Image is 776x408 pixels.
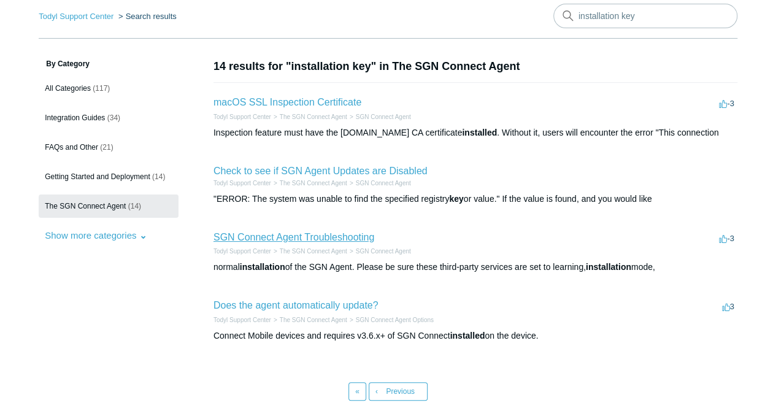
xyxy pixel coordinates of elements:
span: (14) [152,172,165,181]
li: Todyl Support Center [213,315,271,325]
a: SGN Connect Agent [356,114,411,120]
li: Todyl Support Center [39,12,116,21]
span: -3 [719,99,734,108]
a: Todyl Support Center [39,12,113,21]
a: The SGN Connect Agent [280,180,347,187]
a: SGN Connect Agent [356,180,411,187]
a: macOS SSL Inspection Certificate [213,97,361,107]
li: The SGN Connect Agent [271,112,347,121]
a: Todyl Support Center [213,114,271,120]
li: The SGN Connect Agent [271,179,347,188]
li: The SGN Connect Agent [271,247,347,256]
a: Getting Started and Deployment (14) [39,165,179,188]
input: Search [553,4,737,28]
span: (21) [100,143,113,152]
div: "ERROR: The system was unable to find the specified registry or value." If the value is found, an... [213,193,737,206]
div: Inspection feature must have the [DOMAIN_NAME] CA certificate . Without it, users will encounter ... [213,126,737,139]
span: Integration Guides [45,114,105,122]
li: SGN Connect Agent [347,112,411,121]
em: key [449,194,463,204]
span: Previous [386,387,415,396]
a: Todyl Support Center [213,180,271,187]
li: Search results [116,12,177,21]
span: The SGN Connect Agent [45,202,126,210]
li: Todyl Support Center [213,247,271,256]
em: installation [586,262,631,272]
span: 3 [722,302,734,311]
a: The SGN Connect Agent [280,317,347,323]
a: Does the agent automatically update? [213,300,378,310]
a: Todyl Support Center [213,317,271,323]
h1: 14 results for "installation key" in The SGN Connect Agent [213,58,737,75]
a: Integration Guides (34) [39,106,179,129]
div: normal of the SGN Agent. Please be sure these third-party services are set to learning, mode, [213,261,737,274]
li: SGN Connect Agent [347,179,411,188]
span: (14) [128,202,141,210]
span: Getting Started and Deployment [45,172,150,181]
a: Todyl Support Center [213,248,271,255]
span: (34) [107,114,120,122]
li: Todyl Support Center [213,179,271,188]
em: installed [462,128,497,137]
li: SGN Connect Agent Options [347,315,434,325]
li: SGN Connect Agent [347,247,411,256]
span: FAQs and Other [45,143,98,152]
a: SGN Connect Agent Troubleshooting [213,232,374,242]
em: installation [240,262,285,272]
a: Check to see if SGN Agent Updates are Disabled [213,166,428,176]
span: -3 [719,234,734,243]
a: SGN Connect Agent [356,248,411,255]
a: The SGN Connect Agent [280,248,347,255]
button: Show more categories [39,224,153,247]
a: All Categories (117) [39,77,179,100]
a: The SGN Connect Agent [280,114,347,120]
li: Todyl Support Center [213,112,271,121]
em: installed [450,331,485,341]
h3: By Category [39,58,179,69]
a: The SGN Connect Agent (14) [39,194,179,218]
div: Connect Mobile devices and requires v3.6.x+ of SGN Connect on the device. [213,329,737,342]
li: The SGN Connect Agent [271,315,347,325]
span: (117) [93,84,110,93]
a: Previous [369,382,428,401]
a: FAQs and Other (21) [39,136,179,159]
a: SGN Connect Agent Options [356,317,434,323]
span: ‹ [375,387,378,396]
span: « [355,387,359,396]
span: All Categories [45,84,91,93]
